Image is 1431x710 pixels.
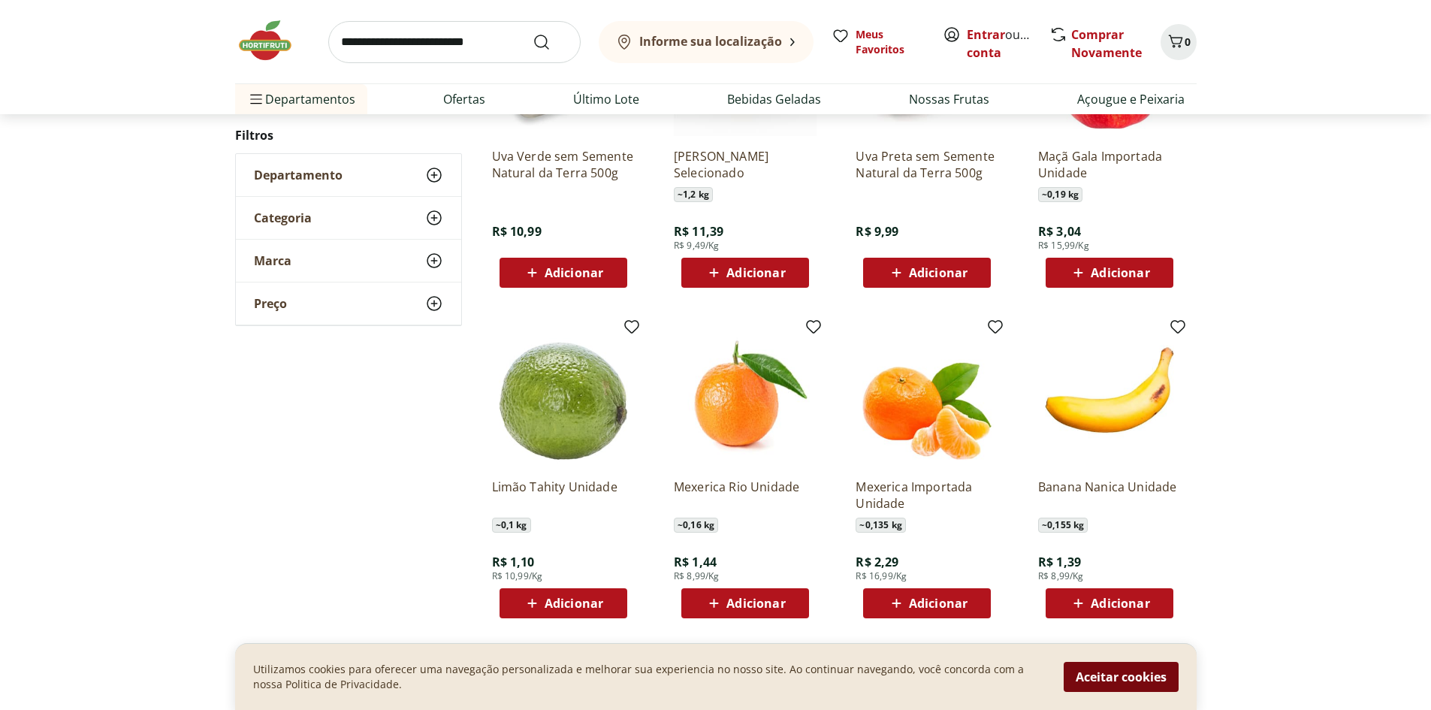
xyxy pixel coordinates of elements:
[500,588,627,618] button: Adicionar
[674,324,817,467] img: Mexerica Rio Unidade
[492,570,543,582] span: R$ 10,99/Kg
[832,27,925,57] a: Meus Favoritos
[1038,324,1181,467] img: Banana Nanica Unidade
[1185,35,1191,49] span: 0
[236,197,461,239] button: Categoria
[681,258,809,288] button: Adicionar
[856,223,898,240] span: R$ 9,99
[1038,554,1081,570] span: R$ 1,39
[674,148,817,181] a: [PERSON_NAME] Selecionado
[674,223,723,240] span: R$ 11,39
[254,296,287,311] span: Preço
[1038,518,1088,533] span: ~ 0,155 kg
[1038,223,1081,240] span: R$ 3,04
[967,26,1049,61] a: Criar conta
[254,210,312,225] span: Categoria
[909,90,989,108] a: Nossas Frutas
[863,588,991,618] button: Adicionar
[253,662,1046,692] p: Utilizamos cookies para oferecer uma navegação personalizada e melhorar sua experiencia no nosso ...
[967,26,1005,43] a: Entrar
[1038,570,1084,582] span: R$ 8,99/Kg
[856,570,907,582] span: R$ 16,99/Kg
[492,148,635,181] a: Uva Verde sem Semente Natural da Terra 500g
[1038,148,1181,181] a: Maçã Gala Importada Unidade
[1091,267,1149,279] span: Adicionar
[674,554,717,570] span: R$ 1,44
[726,267,785,279] span: Adicionar
[328,21,581,63] input: search
[674,518,718,533] span: ~ 0,16 kg
[500,258,627,288] button: Adicionar
[726,597,785,609] span: Adicionar
[909,597,968,609] span: Adicionar
[492,479,635,512] a: Limão Tahity Unidade
[1038,187,1082,202] span: ~ 0,19 kg
[967,26,1034,62] span: ou
[599,21,814,63] button: Informe sua localização
[247,81,265,117] button: Menu
[1046,588,1173,618] button: Adicionar
[856,27,925,57] span: Meus Favoritos
[1071,26,1142,61] a: Comprar Novamente
[1046,258,1173,288] button: Adicionar
[639,33,782,50] b: Informe sua localização
[236,154,461,196] button: Departamento
[235,18,310,63] img: Hortifruti
[856,518,905,533] span: ~ 0,135 kg
[856,324,998,467] img: Mexerica Importada Unidade
[443,90,485,108] a: Ofertas
[235,120,462,150] h2: Filtros
[492,324,635,467] img: Limão Tahity Unidade
[254,168,343,183] span: Departamento
[573,90,639,108] a: Último Lote
[1064,662,1179,692] button: Aceitar cookies
[856,148,998,181] a: Uva Preta sem Semente Natural da Terra 500g
[856,554,898,570] span: R$ 2,29
[674,479,817,512] a: Mexerica Rio Unidade
[1161,24,1197,60] button: Carrinho
[674,187,713,202] span: ~ 1,2 kg
[492,554,535,570] span: R$ 1,10
[1038,240,1089,252] span: R$ 15,99/Kg
[545,267,603,279] span: Adicionar
[1077,90,1185,108] a: Açougue e Peixaria
[909,267,968,279] span: Adicionar
[236,282,461,325] button: Preço
[727,90,821,108] a: Bebidas Geladas
[1038,479,1181,512] a: Banana Nanica Unidade
[856,479,998,512] a: Mexerica Importada Unidade
[674,240,720,252] span: R$ 9,49/Kg
[492,223,542,240] span: R$ 10,99
[247,81,355,117] span: Departamentos
[492,518,531,533] span: ~ 0,1 kg
[674,570,720,582] span: R$ 8,99/Kg
[236,240,461,282] button: Marca
[533,33,569,51] button: Submit Search
[545,597,603,609] span: Adicionar
[681,588,809,618] button: Adicionar
[254,253,291,268] span: Marca
[863,258,991,288] button: Adicionar
[1091,597,1149,609] span: Adicionar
